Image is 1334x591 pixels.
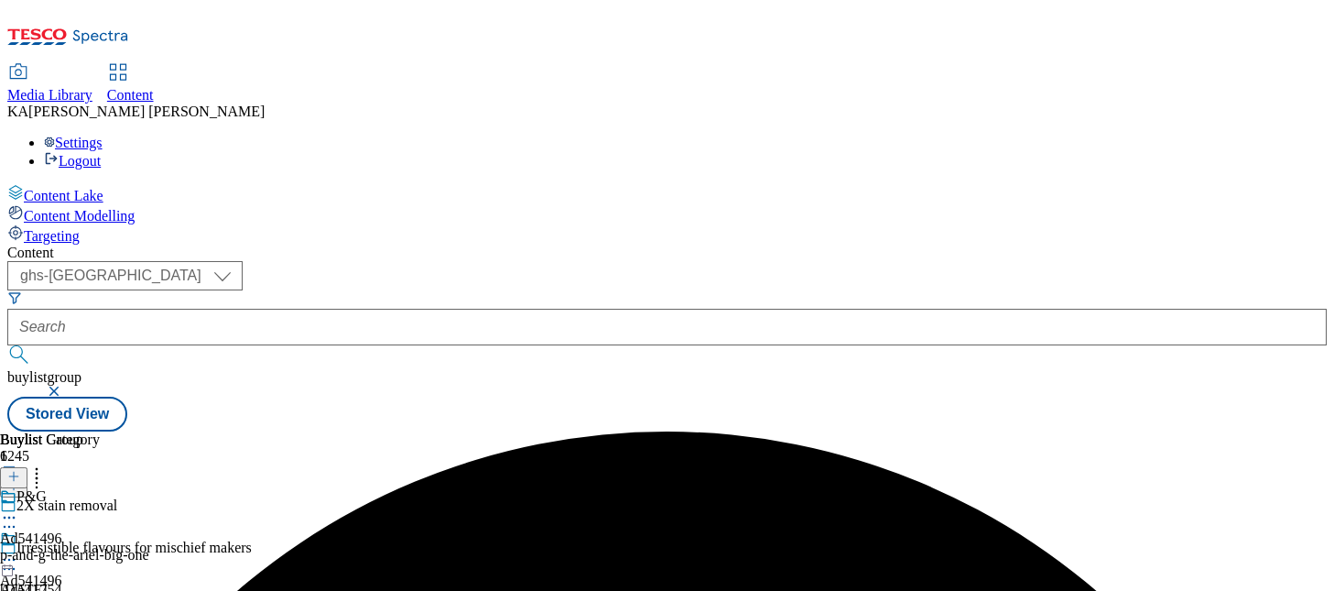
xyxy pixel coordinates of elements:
span: KA [7,104,28,119]
input: Search [7,309,1327,345]
a: Content [107,65,154,104]
a: Media Library [7,65,92,104]
a: Content Modelling [7,204,1327,224]
span: Content Lake [24,188,103,203]
span: Targeting [24,228,80,244]
span: buylistgroup [7,369,81,385]
div: P&G [16,488,47,505]
a: Settings [44,135,103,150]
a: Targeting [7,224,1327,245]
span: Media Library [7,87,92,103]
span: [PERSON_NAME] [PERSON_NAME] [28,104,265,119]
a: Logout [44,153,101,169]
div: Content [7,245,1327,261]
svg: Search Filters [7,290,22,305]
span: Content [107,87,154,103]
a: Content Lake [7,184,1327,204]
span: Content Modelling [24,208,135,224]
button: Stored View [7,397,127,432]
